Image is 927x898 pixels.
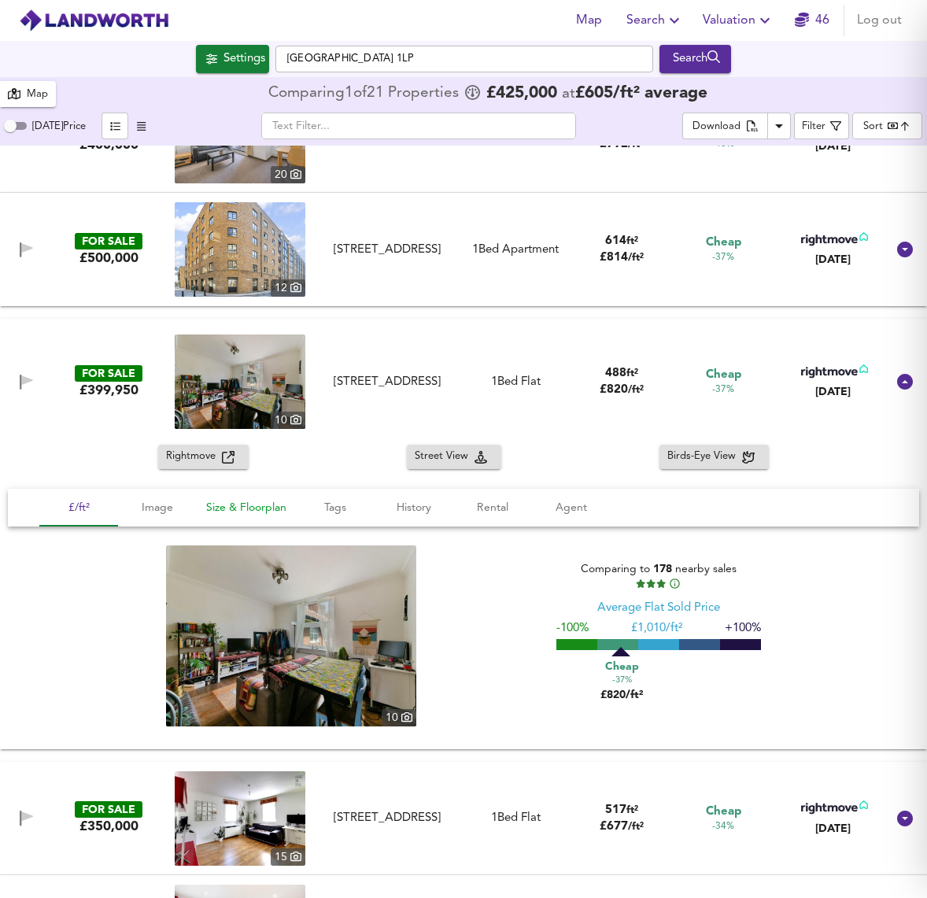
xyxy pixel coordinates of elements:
span: / ft² [628,253,644,263]
button: Settings [196,45,269,73]
div: [DATE] [798,252,868,268]
div: East Smithfield, Tower Bridge, London, E1W [312,810,463,826]
span: 517 [605,804,626,816]
button: Download Results [767,113,791,139]
button: Search [659,45,731,73]
a: 46 [795,9,829,31]
input: Enter a location... [275,46,653,72]
button: Search [620,5,690,36]
span: Tags [305,498,365,518]
div: FOR SALE [75,233,142,249]
span: £ 425,000 [486,86,557,102]
img: property thumbnail [166,545,416,726]
div: FOR SALE [75,365,142,382]
span: Map [570,9,608,31]
span: Size & Floorplan [206,498,286,518]
div: 1 Bed Flat [491,810,541,826]
span: -34% [712,820,734,833]
button: 46 [787,5,837,36]
div: [DATE] [798,384,868,400]
div: Comparing to nearby sales [556,561,761,590]
div: [STREET_ADDRESS] [318,374,456,390]
div: Click to configure Search Settings [196,45,269,73]
div: £399,950 [79,382,138,399]
div: £820/ft² [582,656,661,703]
div: Run Your Search [659,45,731,73]
div: [STREET_ADDRESS] [318,242,456,258]
button: Street View [407,445,501,469]
div: Settings [223,49,265,69]
div: Matilda House, St. Katharines Way, E1W [312,374,463,390]
button: Valuation [696,5,781,36]
div: [DATE] [798,821,868,837]
span: ft² [626,805,638,815]
img: property thumbnail [175,334,305,429]
span: 178 [653,564,672,575]
div: 20 [271,166,305,183]
div: 10 [382,709,416,726]
span: 614 [605,235,626,247]
span: -37% [712,251,734,264]
div: Filter [802,118,825,136]
span: at [562,87,575,102]
span: Rental [463,498,523,518]
span: -37% [612,674,632,687]
button: Birds-Eye View [659,445,769,469]
span: / ft² [628,385,644,395]
span: Rightmove [166,448,222,466]
span: Cheap [605,659,639,674]
svg: Show Details [896,809,914,828]
div: £350,000 [79,818,138,835]
span: ft² [626,236,638,246]
span: £ 605 / ft² average [575,85,707,102]
span: 488 [605,368,626,379]
div: Download [692,118,740,136]
div: [DATE] [798,139,868,154]
div: 1 Bed Apartment [472,242,559,258]
span: £ 1,010/ft² [631,623,682,634]
img: property thumbnail [175,202,305,297]
div: FOR SALE [75,801,142,818]
a: property thumbnail 10 [166,545,416,726]
div: 1 Bed Flat [491,374,541,390]
span: £ 814 [600,252,644,264]
button: Map [563,5,614,36]
div: Curlew Street, London, SE1 2NP [312,242,463,258]
a: property thumbnail 12 [175,202,305,297]
svg: Show Details [896,240,914,259]
span: £ 677 [600,821,644,833]
span: Log out [857,9,902,31]
span: Valuation [703,9,774,31]
div: 15 [271,848,305,866]
div: Average Flat Sold Price [597,600,720,616]
div: Sort [863,119,883,134]
span: History [384,498,444,518]
div: [STREET_ADDRESS] [318,810,456,826]
div: Sort [852,113,922,139]
a: property thumbnail 10 [175,334,305,429]
div: Comparing 1 of 21 Properties [268,86,463,102]
div: 10 [271,412,305,429]
span: Image [127,498,187,518]
span: -100% [556,623,589,634]
span: ft² [626,368,638,379]
div: split button [682,113,791,139]
span: Birds-Eye View [667,448,742,466]
svg: Show Details [896,372,914,391]
div: £500,000 [79,249,138,267]
span: Cheap [706,804,741,820]
span: Search [626,9,684,31]
img: property thumbnail [175,771,305,866]
a: property thumbnail 15 [175,771,305,866]
span: [DATE] Price [32,121,86,131]
span: Agent [541,498,601,518]
span: Street View [415,448,475,466]
span: -37% [712,383,734,397]
span: £ 820 [600,384,644,396]
img: logo [19,9,169,32]
span: / ft² [628,822,644,832]
button: Rightmove [158,445,249,469]
span: Cheap [706,235,741,251]
div: Search [663,49,727,69]
button: Download [682,113,768,139]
